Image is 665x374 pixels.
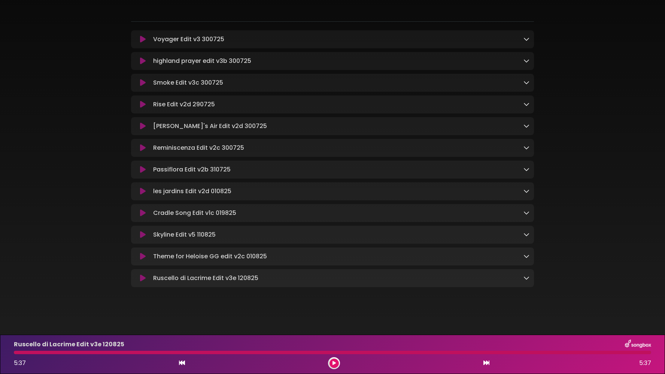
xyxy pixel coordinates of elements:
p: Theme for Heloise GG edit v2c 010825 [153,252,267,261]
p: Passiflora Edit v2b 310725 [153,165,231,174]
p: Cradle Song Edit v1c 019825 [153,209,236,218]
p: Smoke Edit v3c 300725 [153,78,223,87]
p: Ruscello di Lacrime Edit v3e 120825 [153,274,258,283]
p: les jardins Edit v2d 010825 [153,187,231,196]
p: [PERSON_NAME]'s Air Edit v2d 300725 [153,122,267,131]
p: highland prayer edit v3b 300725 [153,57,251,66]
p: Voyager Edit v3 300725 [153,35,224,44]
p: Reminiscenza Edit v2c 300725 [153,143,244,152]
p: Skyline Edit v5 110825 [153,230,216,239]
p: Rise Edit v2d 290725 [153,100,215,109]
